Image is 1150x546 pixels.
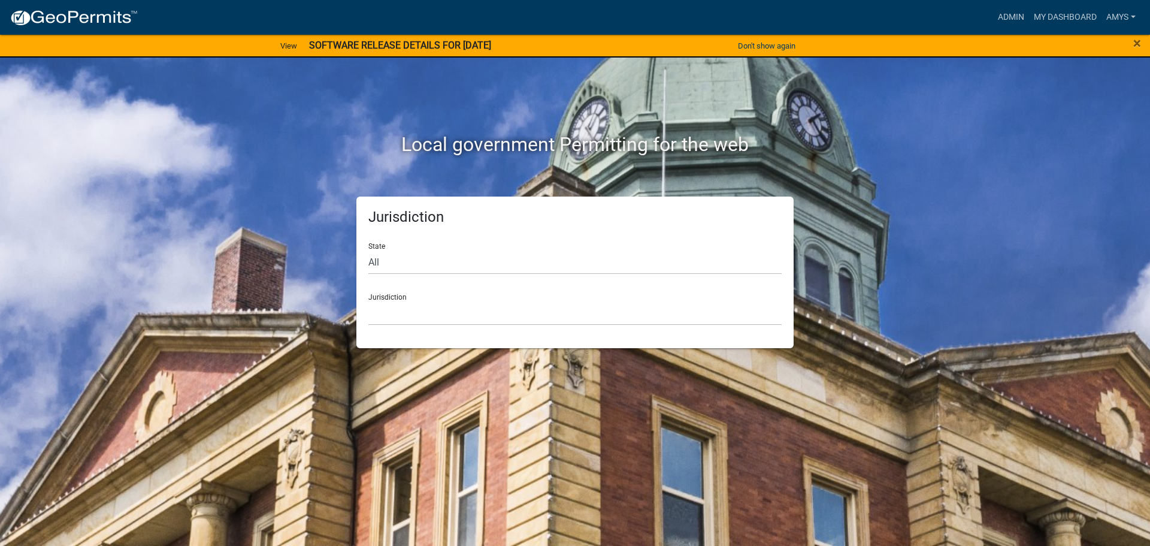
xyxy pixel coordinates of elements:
h5: Jurisdiction [368,209,782,226]
button: Close [1133,36,1141,50]
span: × [1133,35,1141,52]
a: AmyS [1101,6,1140,29]
a: Admin [993,6,1029,29]
a: View [276,36,302,56]
strong: SOFTWARE RELEASE DETAILS FOR [DATE] [309,40,491,51]
h2: Local government Permitting for the web [243,133,907,156]
button: Don't show again [733,36,800,56]
a: My Dashboard [1029,6,1101,29]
